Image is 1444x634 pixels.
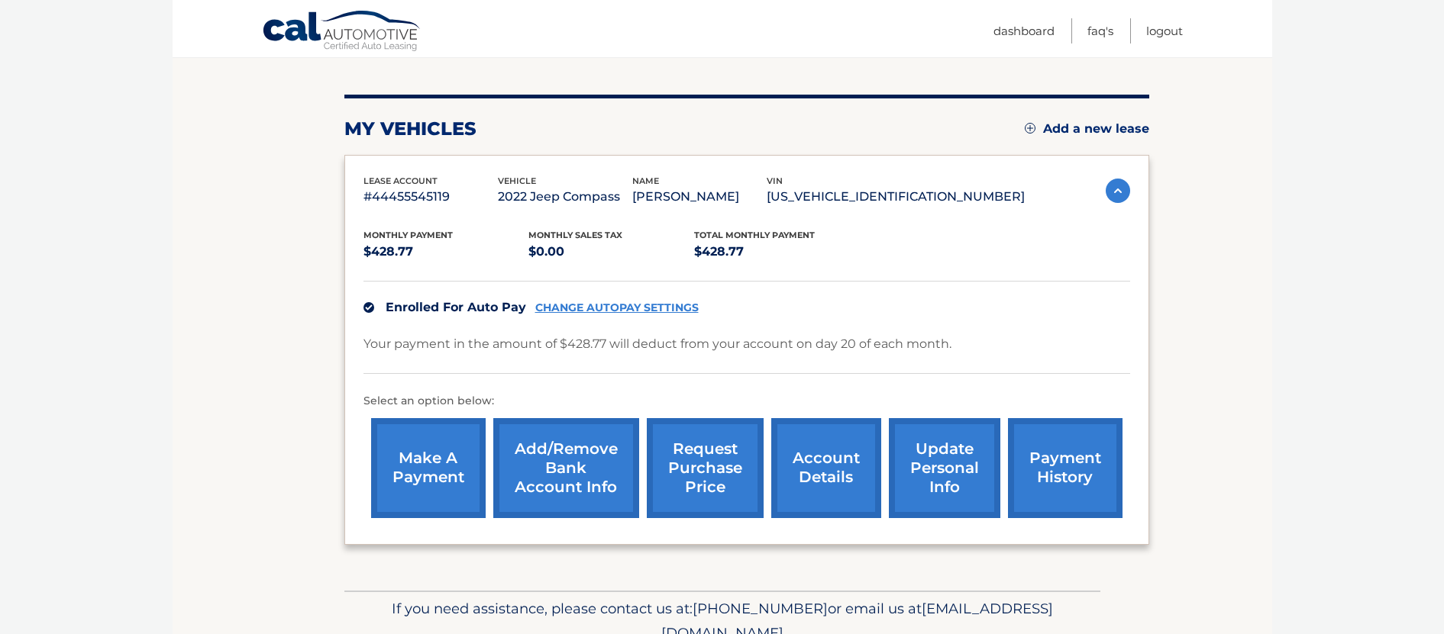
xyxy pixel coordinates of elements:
[528,241,694,262] p: $0.00
[767,175,783,186] span: vin
[771,418,881,518] a: account details
[767,186,1025,208] p: [US_VEHICLE_IDENTIFICATION_NUMBER]
[1106,179,1130,203] img: accordion-active.svg
[889,418,1000,518] a: update personal info
[1146,18,1183,43] a: Logout
[1025,121,1149,137] a: Add a new lease
[993,18,1055,43] a: Dashboard
[693,600,828,617] span: [PHONE_NUMBER]
[498,175,536,186] span: vehicle
[363,241,529,262] p: $428.77
[363,392,1130,410] p: Select an option below:
[386,300,526,314] span: Enrolled For Auto Pay
[344,117,476,140] h2: my vehicles
[535,301,699,314] a: CHANGE AUTOPAY SETTINGS
[1025,123,1035,134] img: add.svg
[1008,418,1123,518] a: payment history
[371,418,486,518] a: make a payment
[632,175,659,186] span: name
[632,186,767,208] p: [PERSON_NAME]
[363,302,374,313] img: check.svg
[493,418,639,518] a: Add/Remove bank account info
[694,230,815,240] span: Total Monthly Payment
[694,241,860,262] p: $428.77
[363,333,951,355] p: Your payment in the amount of $428.77 will deduct from your account on day 20 of each month.
[1087,18,1113,43] a: FAQ's
[528,230,622,240] span: Monthly sales Tax
[363,230,453,240] span: Monthly Payment
[498,186,632,208] p: 2022 Jeep Compass
[262,10,422,54] a: Cal Automotive
[363,186,498,208] p: #44455545119
[647,418,764,518] a: request purchase price
[363,175,438,186] span: lease account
